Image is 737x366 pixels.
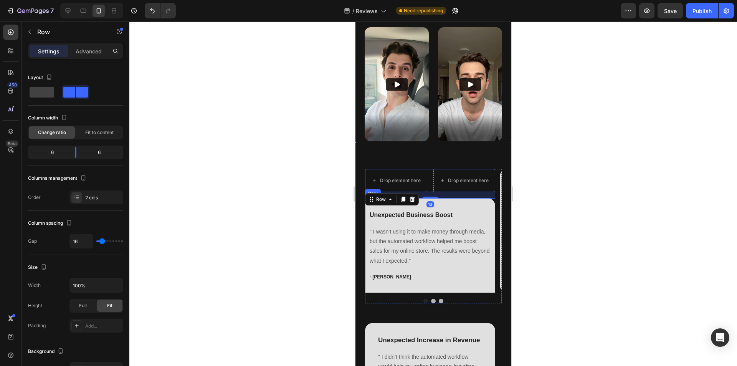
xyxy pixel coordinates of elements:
div: Beta [6,141,18,147]
div: Padding [28,322,46,329]
input: Auto [70,234,93,248]
button: Publish [686,3,718,18]
div: Add... [85,323,121,330]
span: Fit [107,302,112,309]
input: Auto [70,278,123,292]
p: Advanced [76,47,102,55]
div: Size [28,262,48,273]
div: Publish [692,7,712,15]
button: Save [658,3,683,18]
span: / [352,7,354,15]
div: Open Intercom Messenger [711,328,729,347]
span: Reviews [356,7,378,15]
button: 7 [3,3,57,18]
div: Column width [28,113,69,123]
div: Height [28,302,42,309]
iframe: Design area [355,22,511,366]
span: Change ratio [38,129,66,136]
span: Save [664,8,677,14]
div: Width [28,282,41,289]
p: 7 [50,6,54,15]
div: Background [28,346,65,357]
div: 6 [30,147,69,158]
span: Need republishing [404,7,443,14]
span: Full [79,302,87,309]
div: 2 cols [85,194,121,201]
div: Order [28,194,41,201]
p: Row [37,27,102,36]
div: Undo/Redo [145,3,176,18]
div: 450 [7,82,18,88]
div: Gap [28,238,37,245]
span: Fit to content [85,129,114,136]
div: Column spacing [28,218,74,229]
div: 6 [83,147,122,158]
div: Layout [28,73,54,83]
p: Settings [38,47,59,55]
div: Columns management [28,173,88,184]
